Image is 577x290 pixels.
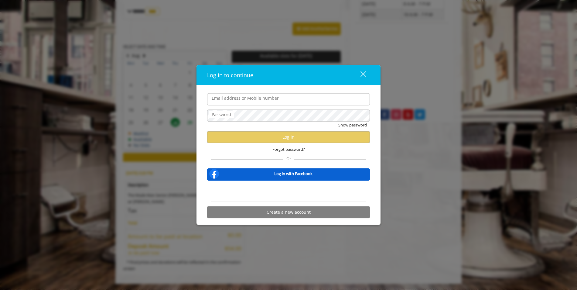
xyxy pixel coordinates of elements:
button: Create a new account [207,206,370,218]
button: Log in [207,131,370,143]
b: Log in with Facebook [274,171,312,177]
span: Log in to continue [207,71,253,79]
span: Or [283,156,294,161]
button: Show password [338,122,367,128]
div: close dialog [353,71,366,80]
iframe: Sign in with Google Button [255,185,322,198]
label: Password [209,111,234,118]
input: Email address or Mobile number [207,93,370,105]
input: Password [207,110,370,122]
label: Email address or Mobile number [209,95,282,102]
button: close dialog [349,69,370,81]
span: Forgot password? [272,146,305,153]
img: facebook-logo [208,167,220,180]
